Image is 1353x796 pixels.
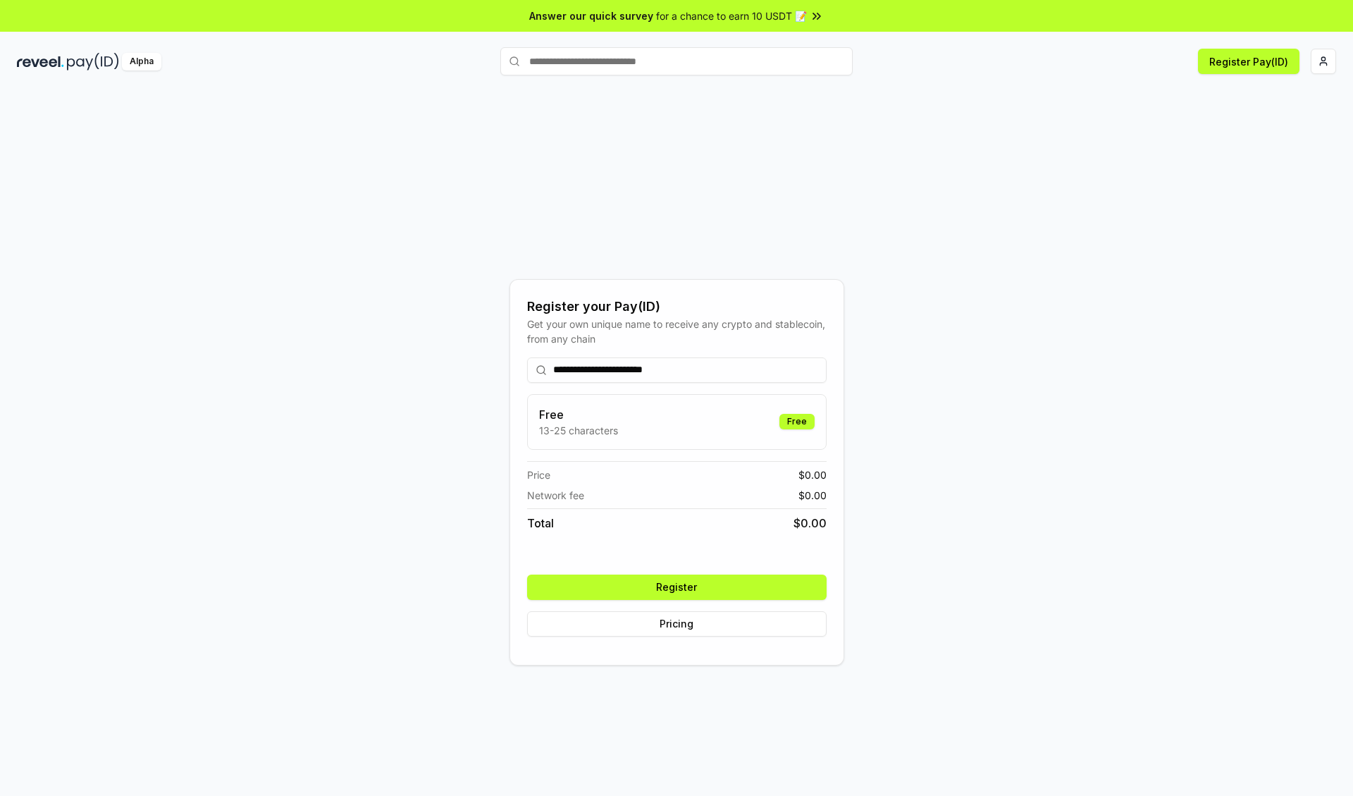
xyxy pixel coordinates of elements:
[527,515,554,532] span: Total
[793,515,827,532] span: $ 0.00
[527,575,827,600] button: Register
[17,53,64,71] img: reveel_dark
[1198,49,1299,74] button: Register Pay(ID)
[779,414,815,429] div: Free
[122,53,161,71] div: Alpha
[539,406,618,423] h3: Free
[656,8,807,23] span: for a chance to earn 10 USDT 📝
[798,488,827,503] span: $ 0.00
[527,488,584,503] span: Network fee
[539,423,618,438] p: 13-25 characters
[527,611,827,637] button: Pricing
[67,53,119,71] img: pay_id
[527,467,550,482] span: Price
[529,8,653,23] span: Answer our quick survey
[527,317,827,346] div: Get your own unique name to receive any crypto and stablecoin, from any chain
[798,467,827,482] span: $ 0.00
[527,297,827,317] div: Register your Pay(ID)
